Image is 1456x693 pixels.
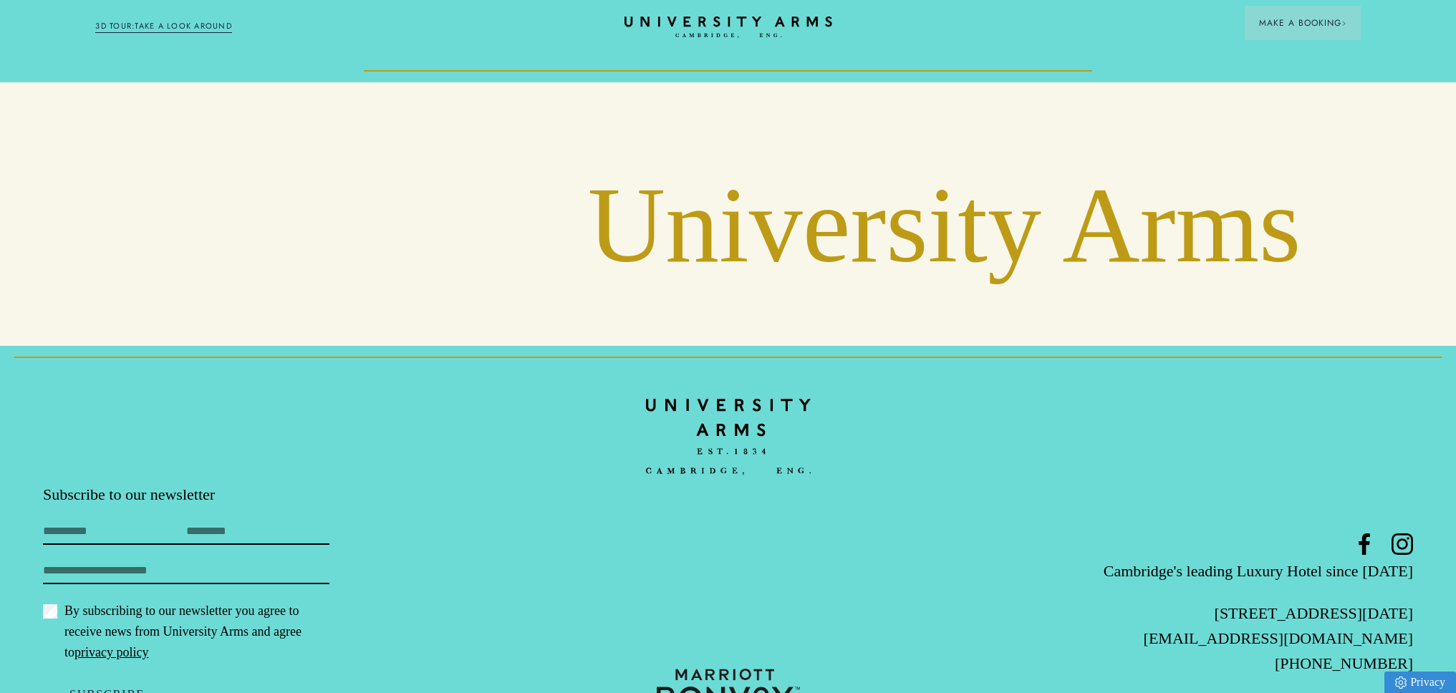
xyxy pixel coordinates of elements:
a: [EMAIL_ADDRESS][DOMAIN_NAME] [1144,629,1413,647]
a: Facebook [1354,533,1375,555]
p: Subscribe to our newsletter [43,484,500,505]
p: [STREET_ADDRESS][DATE] [956,601,1413,626]
img: bc90c398f2f6aa16c3ede0e16ee64a97.svg [646,389,811,485]
a: Home [625,16,832,39]
p: Cambridge's leading Luxury Hotel since [DATE] [956,558,1413,583]
span: Make a Booking [1259,16,1346,29]
label: By subscribing to our newsletter you agree to receive news from University Arms and agree to [43,601,329,663]
a: Instagram [1392,533,1413,555]
input: By subscribing to our newsletter you agree to receive news from University Arms and agree topriva... [43,604,57,619]
img: Privacy [1395,677,1407,689]
a: Home [646,389,811,484]
a: 3D TOUR:TAKE A LOOK AROUND [95,20,232,33]
button: Make a BookingArrow icon [1245,6,1361,40]
a: [PHONE_NUMBER] [1275,654,1413,672]
img: Arrow icon [1341,21,1346,26]
a: Privacy [1384,672,1456,693]
a: privacy policy [74,645,148,659]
